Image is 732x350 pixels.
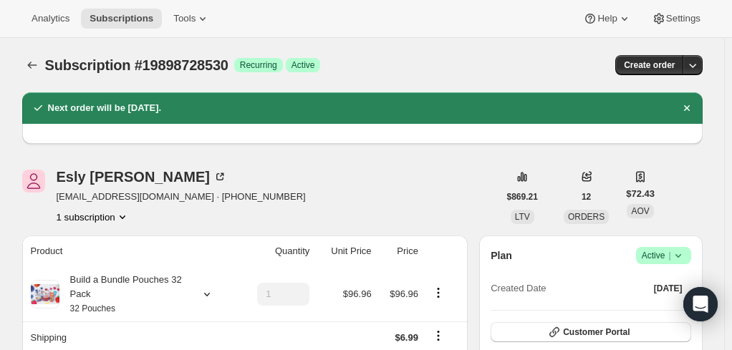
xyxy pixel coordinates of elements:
button: 12 [573,187,599,207]
th: Unit Price [314,235,375,267]
span: | [668,250,670,261]
span: Subscriptions [90,13,153,24]
span: LTV [515,212,530,222]
button: Customer Portal [491,322,690,342]
button: $869.21 [499,187,546,207]
span: Tools [173,13,196,24]
div: Open Intercom Messenger [683,287,718,321]
div: Build a Bundle Pouches 32 Pack [59,273,188,316]
span: Recurring [240,59,277,71]
button: Analytics [23,9,78,29]
span: [EMAIL_ADDRESS][DOMAIN_NAME] · [PHONE_NUMBER] [57,190,306,204]
span: $96.96 [343,288,372,299]
button: Product actions [427,285,450,301]
button: Shipping actions [427,328,450,344]
span: $72.43 [626,187,655,201]
span: 12 [582,191,591,203]
button: Subscriptions [22,55,42,75]
span: [DATE] [654,283,683,294]
th: Price [376,235,423,267]
span: $869.21 [507,191,538,203]
th: Quantity [237,235,314,267]
h2: Next order will be [DATE]. [48,101,162,115]
span: Analytics [32,13,69,24]
button: Create order [615,55,683,75]
th: Product [22,235,238,267]
button: Product actions [57,210,130,224]
span: Active [292,59,315,71]
button: Help [574,9,640,29]
span: Active [642,248,685,263]
button: Settings [643,9,709,29]
span: Esly Davis [22,170,45,193]
button: [DATE] [645,278,691,298]
div: Esly [PERSON_NAME] [57,170,228,184]
span: Created Date [491,281,546,296]
span: Subscription #19898728530 [45,57,228,73]
span: ORDERS [568,212,605,222]
span: Settings [666,13,700,24]
span: $6.99 [395,332,418,343]
h2: Plan [491,248,512,263]
span: Customer Portal [563,326,630,338]
button: Dismiss notification [677,98,697,118]
span: Create order [624,59,675,71]
span: $96.96 [390,288,418,299]
span: AOV [631,206,649,216]
button: Tools [165,9,218,29]
span: Help [597,13,617,24]
button: Subscriptions [81,9,162,29]
small: 32 Pouches [70,303,115,313]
